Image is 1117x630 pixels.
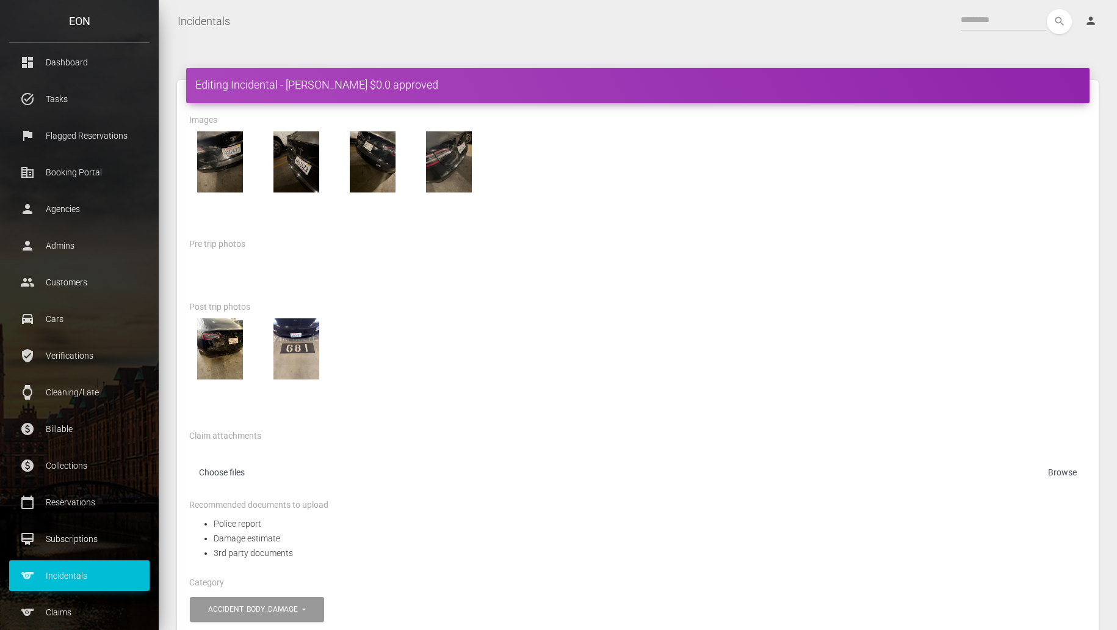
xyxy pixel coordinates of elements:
p: Customers [18,273,140,291]
img: IMG_0600.jpeg [418,131,479,192]
p: Collections [18,456,140,475]
a: people Customers [9,267,150,298]
i: person [1085,15,1097,27]
img: IMG_7479.jpg [266,318,327,379]
p: Tasks [18,90,140,108]
a: corporate_fare Booking Portal [9,157,150,188]
a: task_alt Tasks [9,84,150,114]
label: Recommended documents to upload [189,499,328,511]
a: sports Claims [9,597,150,628]
li: Damage estimate [214,531,1086,546]
p: Verifications [18,346,140,365]
p: Subscriptions [18,530,140,548]
button: accident_body_damage [190,597,324,622]
a: paid Billable [9,414,150,444]
li: Police report [214,516,1086,531]
label: Images [189,114,217,126]
li: 3rd party documents [214,546,1086,560]
a: watch Cleaning/Late [9,377,150,408]
a: flag Flagged Reservations [9,120,150,151]
p: Agencies [18,200,140,218]
p: Billable [18,420,140,438]
p: Cars [18,310,140,328]
div: accident_body_damage [208,604,300,615]
label: Choose files [189,462,1086,487]
button: search [1047,9,1072,34]
label: Category [189,577,224,589]
p: Flagged Reservations [18,126,140,145]
label: Pre trip photos [189,238,245,251]
a: paid Collections [9,450,150,481]
img: IMG_0603.jpeg [342,131,403,192]
a: calendar_today Reservations [9,487,150,518]
img: IMG_0601.jpeg [189,131,250,192]
a: verified_user Verifications [9,340,150,371]
p: Dashboard [18,53,140,71]
label: Post trip photos [189,301,250,313]
img: IMG_0602.jpeg [266,131,327,192]
p: Booking Portal [18,163,140,181]
p: Claims [18,603,140,621]
label: Claim attachments [189,430,261,442]
p: Incidentals [18,566,140,585]
a: card_membership Subscriptions [9,524,150,554]
h4: Editing Incidental - [PERSON_NAME] $0.0 approved [195,77,1080,92]
p: Reservations [18,493,140,511]
p: Admins [18,236,140,255]
a: person [1075,9,1108,34]
a: person Agencies [9,194,150,224]
p: Cleaning/Late [18,383,140,401]
a: sports Incidentals [9,560,150,591]
a: drive_eta Cars [9,304,150,334]
a: dashboard Dashboard [9,47,150,78]
img: IMG_1870.jpg [189,318,250,379]
a: Incidentals [178,6,230,37]
a: person Admins [9,230,150,261]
